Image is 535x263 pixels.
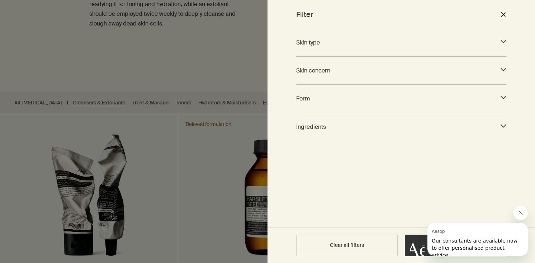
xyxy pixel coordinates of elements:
iframe: no content [410,241,425,256]
button: See products(16) [405,235,506,256]
span: Our consultants are available now to offer personalised product advice. [4,15,90,35]
iframe: Message from Aesop [427,223,528,256]
div: Skin type [296,33,506,52]
div: Ingredients [296,117,506,136]
span: Skin type [296,38,493,47]
button: Clear all filters [296,235,398,256]
div: Form [296,89,506,108]
div: Skin concern [296,61,506,80]
span: Form [296,94,493,103]
span: Ingredients [296,122,493,132]
span: Skin concern [296,66,493,75]
iframe: Close message from Aesop [513,206,528,220]
button: Close [499,8,507,20]
div: Aesop says "Our consultants are available now to offer personalised product advice.". Open messag... [410,206,528,256]
h2: Filter [296,8,313,20]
